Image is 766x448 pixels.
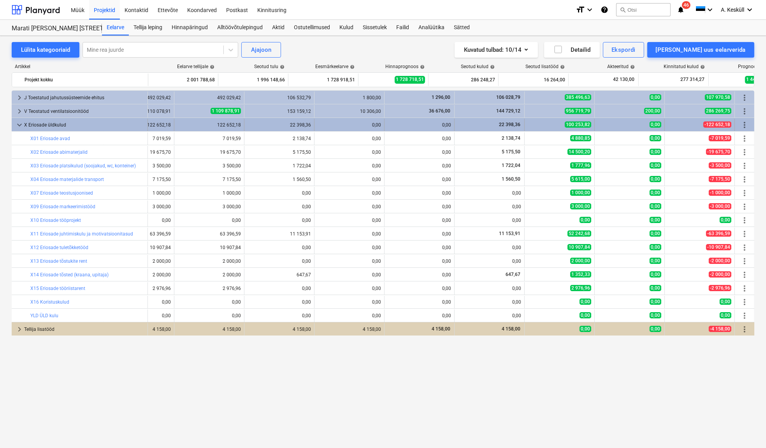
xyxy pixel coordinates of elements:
div: 19 675,70 [177,149,241,155]
span: 0,00 [650,326,661,332]
span: 385 496,63 [565,94,591,100]
span: Rohkem tegevusi [740,134,749,143]
div: 0,00 [388,136,451,141]
button: Lülita kategooriaid [12,42,79,58]
div: 0,00 [248,190,311,196]
span: 144 729,12 [495,108,521,114]
span: 4 158,00 [501,326,521,332]
div: 0,00 [318,149,381,155]
a: X07 Eriosade teostusjoonised [30,190,93,196]
div: 0,00 [388,245,451,250]
span: keyboard_arrow_right [15,325,24,334]
div: 0,00 [248,245,311,250]
span: 0,00 [650,271,661,278]
div: 647,67 [248,272,311,278]
span: 14 500,20 [567,149,591,155]
div: 5 175,50 [248,149,311,155]
span: 1 000,00 [570,190,591,196]
div: 0,00 [388,163,451,169]
div: 0,00 [458,245,521,250]
div: 3 000,00 [177,204,241,209]
div: 1 560,50 [248,177,311,182]
span: 1 722,04 [501,163,521,168]
a: Sissetulek [358,20,392,35]
span: Rohkem tegevusi [740,297,749,307]
span: 647,67 [505,272,521,277]
div: Aktid [267,20,289,35]
div: 0,00 [318,313,381,318]
span: 0,00 [720,217,731,223]
span: 0,00 [650,230,661,237]
span: 2 000,00 [570,258,591,264]
div: 0,00 [388,218,451,223]
div: 0,00 [388,272,451,278]
div: 0,00 [177,313,241,318]
span: 0,00 [650,94,661,100]
div: 0,00 [388,177,451,182]
span: 1 728 718,51 [395,76,425,83]
span: 0,00 [580,326,591,332]
span: 0,00 [650,135,661,141]
div: 0,00 [248,258,311,264]
span: -3 500,00 [709,162,731,169]
span: 2 976,96 [570,285,591,291]
div: Eesmärkeelarve [315,64,355,69]
div: 7 175,50 [177,177,241,182]
a: Eelarve [102,20,129,35]
div: Ajajoon [251,45,271,55]
span: 0,00 [650,162,661,169]
a: Ostutellimused [289,20,335,35]
span: 0,00 [650,312,661,318]
div: 0,00 [318,136,381,141]
div: 0,00 [388,231,451,237]
span: Rohkem tegevusi [740,188,749,198]
div: 0,00 [248,299,311,305]
span: -63 396,59 [706,230,731,237]
div: 0,00 [248,286,311,291]
a: X09 Eriosade markeerimistööd [30,204,95,209]
span: help [208,65,214,69]
div: 1 996 148,66 [221,74,285,86]
div: 106 532,79 [248,95,311,100]
div: 0,00 [318,177,381,182]
span: -1 000,00 [709,190,731,196]
div: 0,00 [318,231,381,237]
div: J Toestatud jahutussüsteemide ehitus [24,91,144,104]
div: Sätted [449,20,474,35]
div: X Eriosade üldkulud [24,119,144,131]
a: Analüütika [414,20,449,35]
span: -122 652,18 [703,121,731,128]
span: Rohkem tegevusi [740,270,749,279]
span: 10 907,84 [567,244,591,250]
div: Hinnapäringud [167,20,213,35]
div: 286 248,27 [432,74,495,86]
span: 0,00 [650,244,661,250]
div: Kulud [335,20,358,35]
div: 0,00 [318,286,381,291]
button: Kuvatud tulbad:10/14 [455,42,538,58]
span: help [699,65,705,69]
a: Tellija leping [129,20,167,35]
div: 0,00 [458,313,521,318]
div: Hinnaprognoos [385,64,425,69]
button: Ajajoon [241,42,281,58]
div: 3 500,00 [177,163,241,169]
span: 277 314,27 [680,76,705,83]
span: 52 242,68 [567,230,591,237]
span: 100 253,82 [565,121,591,128]
span: 22 398,36 [498,122,521,127]
div: 7 019,59 [177,136,241,141]
div: 0,00 [388,299,451,305]
div: Kuvatud tulbad : 10/14 [464,45,529,55]
span: 107 970,58 [705,94,731,100]
div: 0,00 [318,245,381,250]
span: 106 028,79 [495,95,521,100]
div: [PERSON_NAME] uus eelarverida [656,45,746,55]
div: 2 000,00 [177,272,241,278]
span: 1 296,00 [431,95,451,100]
div: 492 029,42 [177,95,241,100]
a: Failid [392,20,414,35]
